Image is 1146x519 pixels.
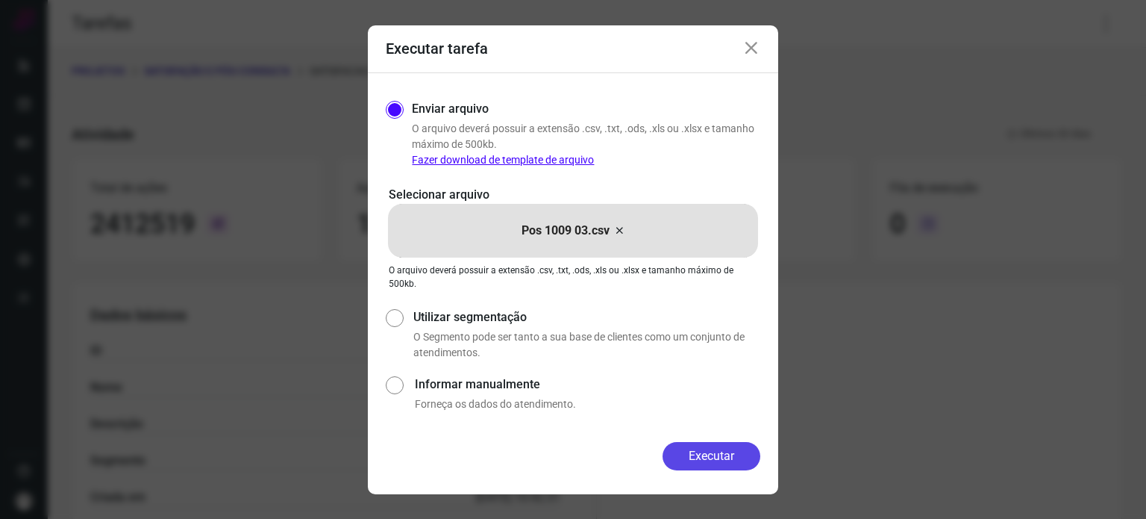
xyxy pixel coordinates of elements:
button: Executar [663,442,760,470]
label: Enviar arquivo [412,100,489,118]
p: O Segmento pode ser tanto a sua base de clientes como um conjunto de atendimentos. [413,329,760,361]
label: Utilizar segmentação [413,308,760,326]
a: Fazer download de template de arquivo [412,154,594,166]
p: O arquivo deverá possuir a extensão .csv, .txt, .ods, .xls ou .xlsx e tamanho máximo de 500kb. [412,121,760,168]
p: Pos 1009 03.csv [522,222,610,240]
label: Informar manualmente [415,376,760,394]
p: Forneça os dados do atendimento. [415,397,760,412]
h3: Executar tarefa [386,40,488,58]
p: Selecionar arquivo [389,186,757,204]
p: O arquivo deverá possuir a extensão .csv, .txt, .ods, .xls ou .xlsx e tamanho máximo de 500kb. [389,264,757,290]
